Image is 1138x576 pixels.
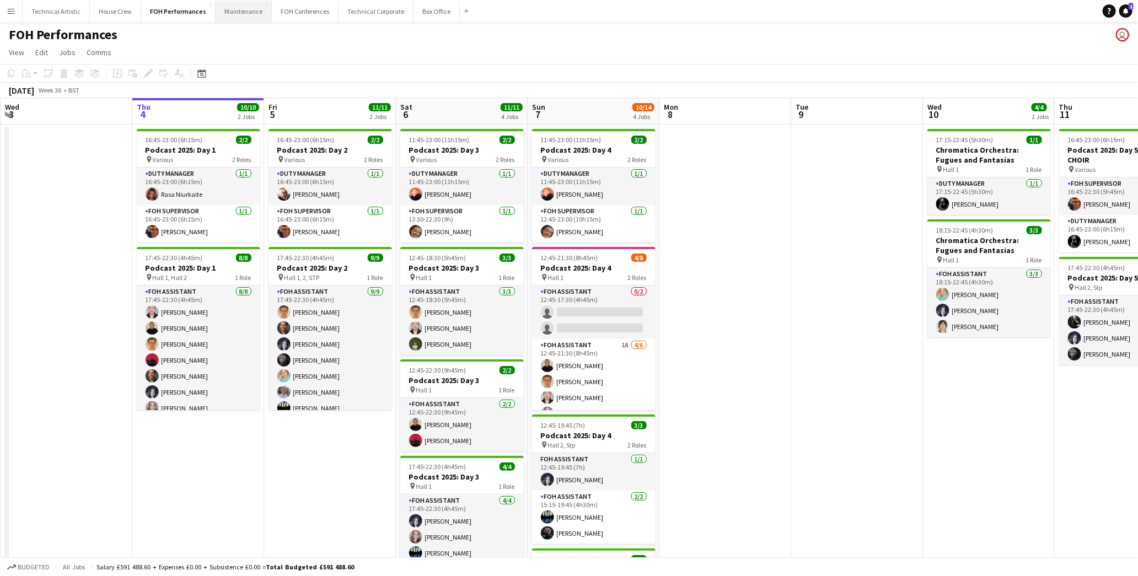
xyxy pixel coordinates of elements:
h3: Podcast 2025: Day 3 [400,375,524,385]
div: 11:45-23:00 (11h15m)2/2Podcast 2025: Day 3 Various2 RolesDuty Manager1/111:45-23:00 (11h15m)[PERS... [400,129,524,243]
span: 1 Role [499,386,515,394]
span: Hall 2, Stp [1075,283,1103,292]
button: House Crew [90,1,141,22]
button: FOH Conferences [272,1,339,22]
span: Thu [137,102,151,112]
span: Hall 1 [416,386,432,394]
span: Fri [269,102,277,112]
app-job-card: 16:45-23:00 (6h15m)2/2Podcast 2025: Day 2 Various2 RolesDuty Manager1/116:45-23:00 (6h15m)[PERSON... [269,129,392,243]
span: 8/8 [236,254,251,262]
span: 1/1 [631,555,647,563]
span: Wed [927,102,942,112]
app-card-role: FOH Supervisor1/112:45-23:00 (10h15m)[PERSON_NAME] [532,205,656,243]
app-card-role: FOH Supervisor1/113:30-22:30 (9h)[PERSON_NAME] [400,205,524,243]
div: 4 Jobs [633,112,654,121]
app-card-role: FOH Assistant9/917:45-22:30 (4h45m)[PERSON_NAME][PERSON_NAME][PERSON_NAME][PERSON_NAME][PERSON_NA... [269,286,392,451]
span: 16:45-23:00 (6h15m) [1068,136,1125,144]
app-job-card: 11:45-23:00 (11h15m)2/2Podcast 2025: Day 4 Various2 RolesDuty Manager1/111:45-23:00 (11h15m)[PERS... [532,129,656,243]
span: 6 [399,108,412,121]
h3: Chromatica Orchestra: Fugues and Fantasias [927,235,1051,255]
span: Sun [532,102,545,112]
app-card-role: FOH Assistant1/112:45-19:45 (7h)[PERSON_NAME] [532,453,656,491]
h3: Podcast 2025: Day 3 [400,472,524,482]
h3: Podcast 2025: Day 4 [532,430,656,440]
h3: Podcast 2025: Day 1 [137,145,260,155]
span: Various [416,155,437,164]
h3: Chromatica Orchestra: Fugues and Fantasias [927,145,1051,165]
span: 3/3 [500,254,515,262]
app-job-card: 12:45-22:30 (9h45m)2/2Podcast 2025: Day 3 Hall 11 RoleFOH Assistant2/212:45-22:30 (9h45m)[PERSON_... [400,359,524,451]
span: Budgeted [18,563,50,571]
span: 11:45-23:00 (11h15m) [409,136,470,144]
span: Edit [35,47,48,57]
div: Salary £591 488.60 + Expenses £0.00 + Subsistence £0.00 = [96,563,354,571]
span: Hall 1, Hall 2 [153,273,187,282]
span: 1/1 [1027,136,1042,144]
span: 2 Roles [628,273,647,282]
div: [DATE] [9,85,34,96]
span: Jobs [59,47,76,57]
app-card-role: Duty Manager1/111:45-23:00 (11h15m)[PERSON_NAME] [532,168,656,205]
span: 18:15-22:45 (4h30m) [936,226,994,234]
span: 12:45-18:30 (5h45m) [409,254,466,262]
span: 1 Role [367,273,383,282]
div: 18:15-22:45 (4h30m)3/3Chromatica Orchestra: Fugues and Fantasias Hall 11 RoleFOH Assistant3/318:1... [927,219,1051,337]
app-job-card: 12:45-21:30 (8h45m)4/8Podcast 2025: Day 4 Hall 12 RolesFOH Assistant0/212:45-17:30 (4h45m) FOH As... [532,247,656,410]
span: Tue [796,102,808,112]
app-card-role: FOH Assistant2/212:45-22:30 (9h45m)[PERSON_NAME][PERSON_NAME] [400,398,524,451]
a: 1 [1119,4,1132,18]
app-card-role: Duty Manager1/111:45-23:00 (11h15m)[PERSON_NAME] [400,168,524,205]
h1: FOH Performances [9,26,117,43]
span: 4 [135,108,151,121]
span: 4/4 [1032,103,1047,111]
span: 12:45-22:30 (9h45m) [409,366,466,374]
app-job-card: 17:15-22:45 (5h30m)1/1Chromatica Orchestra: Fugues and Fantasias Hall 11 RoleDuty Manager1/117:15... [927,129,1051,215]
span: 3/3 [631,421,647,429]
h3: Podcast 2025: Day 2 [269,263,392,273]
button: FOH Performances [141,1,216,22]
span: Hall 1 [548,273,564,282]
h3: Podcast 2025: Day 3 [400,145,524,155]
div: 17:45-22:30 (4h45m)9/9Podcast 2025: Day 2 Hall 1, 2, STP1 RoleFOH Assistant9/917:45-22:30 (4h45m)... [269,247,392,410]
app-card-role: FOH Assistant1A4/612:45-21:30 (8h45m)[PERSON_NAME][PERSON_NAME][PERSON_NAME][PERSON_NAME] [532,339,656,456]
a: Jobs [55,45,80,60]
button: Maintenance [216,1,272,22]
span: 5 [267,108,277,121]
span: 10/14 [632,103,654,111]
span: 2 Roles [496,155,515,164]
app-card-role: Duty Manager1/116:45-23:00 (6h15m)Rasa Niurkaite [137,168,260,205]
app-card-role: FOH Supervisor1/116:45-23:00 (6h15m)[PERSON_NAME] [269,205,392,243]
app-card-role: FOH Assistant2/215:15-19:45 (4h30m)[PERSON_NAME][PERSON_NAME] [532,491,656,544]
button: Box Office [414,1,460,22]
div: 16:45-23:00 (6h15m)2/2Podcast 2025: Day 1 Various2 RolesDuty Manager1/116:45-23:00 (6h15m)Rasa Ni... [137,129,260,243]
span: 17:45-22:30 (4h45m) [409,462,466,471]
span: 11/11 [501,103,523,111]
span: 1 Role [235,273,251,282]
div: 2 Jobs [369,112,390,121]
a: Edit [31,45,52,60]
span: 12:45-19:45 (7h) [541,421,586,429]
h3: Podcast 2025: Day 1 [137,263,260,273]
span: Hall 2, Stp [548,441,576,449]
span: View [9,47,24,57]
span: Hall 1 [416,482,432,491]
app-job-card: 12:45-19:45 (7h)3/3Podcast 2025: Day 4 Hall 2, Stp2 RolesFOH Assistant1/112:45-19:45 (7h)[PERSON_... [532,414,656,544]
span: Comms [87,47,111,57]
button: Technical Artistic [23,1,90,22]
span: 11 [1058,108,1073,121]
span: 1 Role [1026,256,1042,264]
span: 3 [3,108,19,121]
span: Hall 1 [943,256,959,264]
span: 9 [794,108,808,121]
a: Comms [82,45,116,60]
div: 2 Jobs [238,112,259,121]
span: 2/2 [368,136,383,144]
app-card-role: Duty Manager1/117:15-22:45 (5h30m)[PERSON_NAME] [927,177,1051,215]
app-card-role: FOH Assistant8/817:45-22:30 (4h45m)[PERSON_NAME][PERSON_NAME][PERSON_NAME][PERSON_NAME][PERSON_NA... [137,286,260,435]
app-card-role: FOH Assistant0/212:45-17:30 (4h45m) [532,286,656,339]
span: Hall 1 [416,273,432,282]
span: Various [1075,165,1096,174]
app-card-role: Duty Manager1/116:45-23:00 (6h15m)[PERSON_NAME] [269,168,392,205]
